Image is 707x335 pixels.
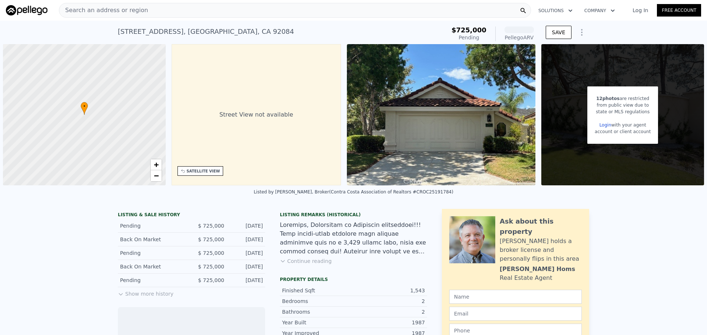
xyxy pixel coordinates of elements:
[120,236,186,243] div: Back On Market
[118,287,173,297] button: Show more history
[198,264,224,270] span: $ 725,000
[500,237,582,263] div: [PERSON_NAME] holds a broker license and personally flips in this area
[451,34,486,41] div: Pending
[624,7,657,14] a: Log In
[595,102,651,108] div: from public view due to
[578,4,621,17] button: Company
[120,263,186,270] div: Back On Market
[151,170,162,181] a: Zoom out
[198,236,224,242] span: $ 725,000
[118,26,294,37] div: [STREET_ADDRESS] , [GEOGRAPHIC_DATA] , CA 92084
[151,159,162,170] a: Zoom in
[504,34,534,41] div: Pellego ARV
[280,221,427,256] div: Loremips, Dolorsitam co Adipiscin elitseddoei!!! Temp incidi-utlab etdolore magn aliquae adminimv...
[546,26,571,39] button: SAVE
[230,249,263,257] div: [DATE]
[280,212,427,218] div: Listing Remarks (Historical)
[81,103,88,110] span: •
[120,249,186,257] div: Pending
[282,308,353,316] div: Bathrooms
[230,222,263,229] div: [DATE]
[280,277,427,282] div: Property details
[595,108,651,115] div: state or MLS regulations
[353,308,425,316] div: 2
[353,319,425,326] div: 1987
[198,277,224,283] span: $ 725,000
[596,96,619,101] span: 12 photos
[500,265,575,274] div: [PERSON_NAME] Homs
[500,274,552,282] div: Real Estate Agent
[500,216,582,237] div: Ask about this property
[611,122,646,128] span: with your agent
[449,307,582,321] input: Email
[532,4,578,17] button: Solutions
[451,26,486,34] span: $725,000
[120,277,186,284] div: Pending
[230,277,263,284] div: [DATE]
[353,297,425,305] div: 2
[172,44,341,185] div: Street View not available
[449,290,582,304] input: Name
[187,168,220,174] div: SATELLITE VIEW
[574,25,589,40] button: Show Options
[198,250,224,256] span: $ 725,000
[230,236,263,243] div: [DATE]
[59,6,148,15] span: Search an address or region
[154,160,158,169] span: +
[280,257,332,265] button: Continue reading
[282,287,353,294] div: Finished Sqft
[282,319,353,326] div: Year Built
[230,263,263,270] div: [DATE]
[118,212,265,219] div: LISTING & SALE HISTORY
[154,171,158,180] span: −
[353,287,425,294] div: 1,543
[657,4,701,17] a: Free Account
[81,102,88,115] div: •
[120,222,186,229] div: Pending
[347,44,535,185] img: Sale: 167682102 Parcel: 23600920
[6,5,48,15] img: Pellego
[282,297,353,305] div: Bedrooms
[595,128,651,135] div: account or client account
[595,95,651,102] div: are restricted
[254,189,453,195] div: Listed by [PERSON_NAME], Broker (Contra Costa Association of Realtors #CROC25191784)
[599,122,611,128] a: Login
[198,223,224,229] span: $ 725,000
